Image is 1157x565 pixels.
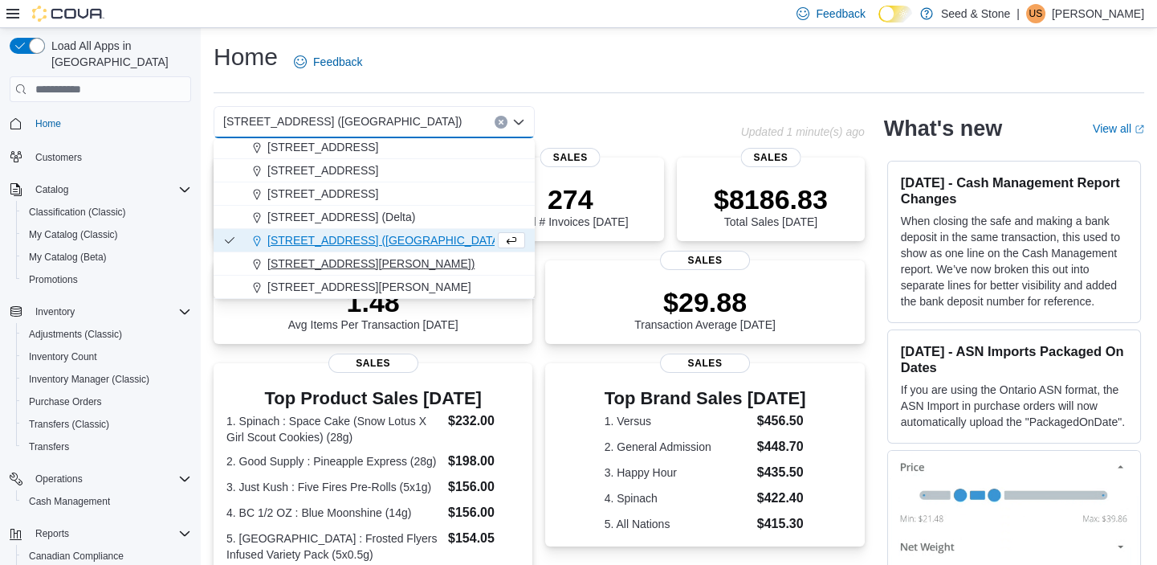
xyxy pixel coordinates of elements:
[22,492,116,511] a: Cash Management
[267,162,378,178] span: [STREET_ADDRESS]
[29,180,191,199] span: Catalog
[214,66,535,299] div: Choose from the following options
[605,413,751,429] dt: 1. Versus
[214,182,535,206] button: [STREET_ADDRESS]
[16,391,198,413] button: Purchase Orders
[29,418,109,431] span: Transfers (Classic)
[35,473,83,485] span: Operations
[313,54,362,70] span: Feedback
[214,41,278,73] h1: Home
[16,201,198,223] button: Classification (Classic)
[22,347,104,366] a: Inventory Count
[288,286,458,318] p: 1.48
[878,6,912,23] input: Dark Mode
[512,183,628,215] p: 274
[22,437,75,457] a: Transfers
[884,116,1002,141] h2: What's new
[3,145,198,168] button: Customers
[540,148,601,167] span: Sales
[267,209,415,225] span: [STREET_ADDRESS] (Delta)
[634,286,776,331] div: Transaction Average [DATE]
[22,347,191,366] span: Inventory Count
[22,392,108,411] a: Purchase Orders
[35,117,61,130] span: Home
[287,46,369,78] a: Feedback
[3,112,198,135] button: Home
[29,206,126,219] span: Classification (Classic)
[605,465,751,481] dt: 3. Happy Hour
[267,232,506,248] span: [STREET_ADDRESS] ([GEOGRAPHIC_DATA])
[22,492,191,511] span: Cash Management
[45,38,191,70] span: Load All Apps in [GEOGRAPHIC_DATA]
[605,516,751,532] dt: 5. All Nations
[226,479,442,495] dt: 3. Just Kush : Five Fires Pre-Rolls (5x1g)
[16,413,198,436] button: Transfers (Classic)
[16,436,198,458] button: Transfers
[35,183,68,196] span: Catalog
[226,530,442,563] dt: 5. [GEOGRAPHIC_DATA] : Frosted Flyers Infused Variety Pack (5x0.5g)
[757,489,806,508] dd: $422.40
[495,116,507,129] button: Clear input
[22,370,191,389] span: Inventory Manager (Classic)
[29,495,110,508] span: Cash Management
[22,225,191,244] span: My Catalog (Classic)
[512,116,525,129] button: Close list of options
[29,302,81,321] button: Inventory
[605,439,751,455] dt: 2. General Admission
[328,354,418,373] span: Sales
[29,228,118,241] span: My Catalog (Classic)
[22,203,132,222] a: Classification (Classic)
[267,256,475,272] span: [STREET_ADDRESS][PERSON_NAME])
[29,469,191,489] span: Operations
[3,522,198,545] button: Reports
[3,178,198,201] button: Catalog
[757,514,806,534] dd: $415.30
[29,524,75,543] button: Reports
[29,273,78,286] span: Promotions
[22,437,191,457] span: Transfers
[22,415,191,434] span: Transfers (Classic)
[22,325,128,344] a: Adjustments (Classic)
[226,505,442,521] dt: 4. BC 1/2 OZ : Blue Moonshine (14g)
[29,114,67,133] a: Home
[267,279,471,295] span: [STREET_ADDRESS][PERSON_NAME]
[226,453,442,469] dt: 2. Good Supply : Pineapple Express (28g)
[22,203,191,222] span: Classification (Classic)
[16,346,198,368] button: Inventory Count
[22,415,116,434] a: Transfers (Classic)
[22,370,156,389] a: Inventory Manager (Classic)
[29,550,124,563] span: Canadian Compliance
[35,305,75,318] span: Inventory
[16,368,198,391] button: Inventory Manager (Classic)
[757,463,806,482] dd: $435.50
[267,186,378,202] span: [STREET_ADDRESS]
[223,112,462,131] span: [STREET_ADDRESS] ([GEOGRAPHIC_DATA])
[605,389,806,408] h3: Top Brand Sales [DATE]
[901,213,1127,309] p: When closing the safe and making a bank deposit in the same transaction, this used to show as one...
[660,354,750,373] span: Sales
[16,246,198,268] button: My Catalog (Beta)
[22,248,191,267] span: My Catalog (Beta)
[1135,125,1144,134] svg: External link
[32,6,104,22] img: Cova
[941,4,1010,23] p: Seed & Stone
[3,301,198,323] button: Inventory
[29,440,69,453] span: Transfers
[22,225,124,244] a: My Catalog (Classic)
[740,148,801,167] span: Sales
[214,159,535,182] button: [STREET_ADDRESS]
[214,136,535,159] button: [STREET_ADDRESS]
[448,411,519,431] dd: $232.00
[448,503,519,522] dd: $156.00
[634,286,776,318] p: $29.88
[29,373,149,386] span: Inventory Manager (Classic)
[660,251,750,270] span: Sales
[29,302,191,321] span: Inventory
[267,139,378,155] span: [STREET_ADDRESS]
[22,248,113,267] a: My Catalog (Beta)
[29,113,191,133] span: Home
[226,389,519,408] h3: Top Product Sales [DATE]
[29,395,102,408] span: Purchase Orders
[1026,4,1045,23] div: Upminderjit Singh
